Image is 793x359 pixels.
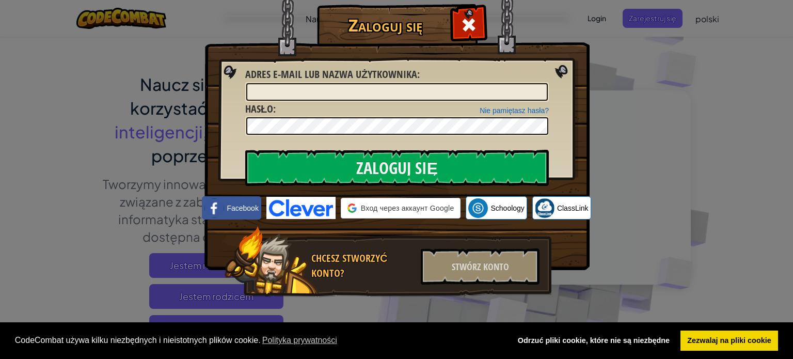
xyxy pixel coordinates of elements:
img: clever-logo-blue.png [266,197,336,219]
font: Facebook [227,204,258,212]
a: zezwól na pliki cookie [680,331,778,351]
font: Вход через аккаунт Google [361,204,454,212]
font: CodeCombat używa kilku niezbędnych i nieistotnych plików cookie. [15,336,261,345]
a: Nie pamiętasz hasła? [480,106,549,115]
font: Adres e-mail lub nazwa użytkownika [245,67,417,81]
img: facebook_small.png [204,198,224,218]
font: Zezwalaj na pliki cookie [687,336,771,345]
font: Schoology [490,204,524,212]
input: Zaloguj się [245,150,549,186]
font: Polityka prywatności [262,336,337,345]
font: Chcesz stworzyć konto? [311,251,387,280]
img: classlink-logo-small.png [535,198,554,218]
a: dowiedz się więcej o plikach cookie [261,333,339,348]
a: odrzuć pliki cookie [511,331,676,351]
font: Odrzuć pliki cookie, które nie są niezbędne [518,336,670,345]
font: : [273,102,276,116]
font: Stwórz konto [452,260,509,273]
div: Вход через аккаунт Google [341,198,461,218]
img: schoology.png [468,198,488,218]
font: : [417,67,420,81]
font: ClassLink [557,204,589,212]
font: Zaloguj się [348,14,422,36]
font: Hasło [245,102,273,116]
